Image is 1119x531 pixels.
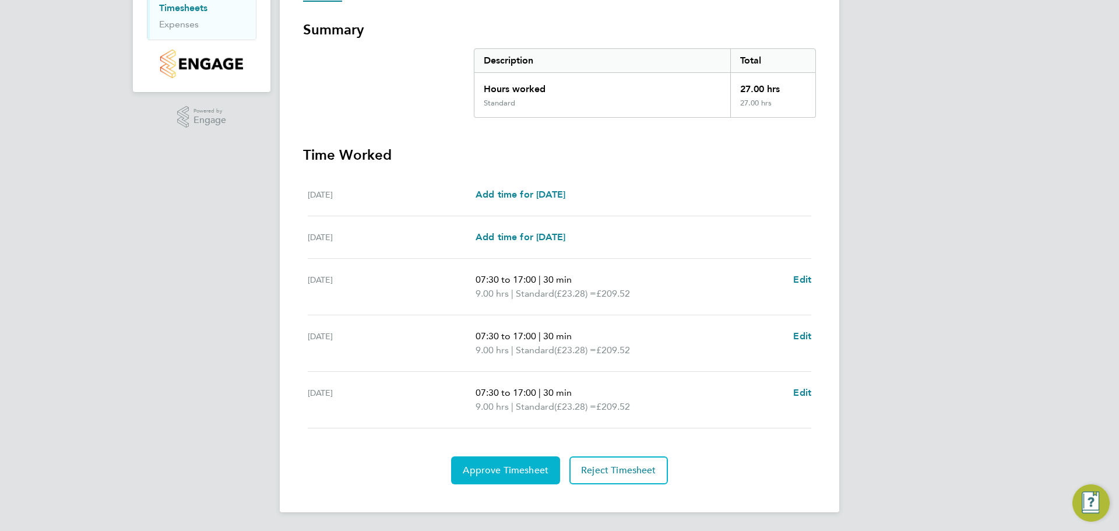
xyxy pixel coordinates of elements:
span: 07:30 to 17:00 [476,274,536,285]
a: Edit [793,386,811,400]
a: Timesheets [159,2,207,13]
span: | [511,288,513,299]
span: 30 min [543,274,572,285]
span: Add time for [DATE] [476,189,565,200]
button: Approve Timesheet [451,456,560,484]
div: Description [474,49,730,72]
a: Add time for [DATE] [476,188,565,202]
a: Powered byEngage [177,106,227,128]
span: | [539,330,541,342]
section: Timesheet [303,20,816,484]
div: [DATE] [308,386,476,414]
div: Summary [474,48,816,118]
span: 30 min [543,387,572,398]
span: Add time for [DATE] [476,231,565,242]
span: (£23.28) = [554,401,596,412]
span: £209.52 [596,288,630,299]
span: £209.52 [596,344,630,356]
span: Edit [793,387,811,398]
div: [DATE] [308,329,476,357]
span: Approve Timesheet [463,465,548,476]
span: 9.00 hrs [476,401,509,412]
div: Standard [484,99,515,108]
button: Engage Resource Center [1072,484,1110,522]
span: | [539,274,541,285]
span: 9.00 hrs [476,288,509,299]
div: [DATE] [308,188,476,202]
div: 27.00 hrs [730,73,815,99]
span: Edit [793,274,811,285]
span: 07:30 to 17:00 [476,330,536,342]
span: | [511,344,513,356]
button: Reject Timesheet [569,456,668,484]
span: Edit [793,330,811,342]
img: countryside-properties-logo-retina.png [160,50,242,78]
span: (£23.28) = [554,288,596,299]
span: Powered by [193,106,226,116]
div: 27.00 hrs [730,99,815,117]
div: Hours worked [474,73,730,99]
span: £209.52 [596,401,630,412]
h3: Time Worked [303,146,816,164]
span: (£23.28) = [554,344,596,356]
h3: Summary [303,20,816,39]
a: Add time for [DATE] [476,230,565,244]
span: 9.00 hrs [476,344,509,356]
span: 07:30 to 17:00 [476,387,536,398]
span: Engage [193,115,226,125]
div: [DATE] [308,230,476,244]
a: Go to home page [147,50,256,78]
span: Reject Timesheet [581,465,656,476]
span: | [539,387,541,398]
span: Standard [516,400,554,414]
a: Edit [793,273,811,287]
span: Standard [516,343,554,357]
a: Edit [793,329,811,343]
span: Standard [516,287,554,301]
span: | [511,401,513,412]
a: Expenses [159,19,199,30]
div: Total [730,49,815,72]
div: [DATE] [308,273,476,301]
span: 30 min [543,330,572,342]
